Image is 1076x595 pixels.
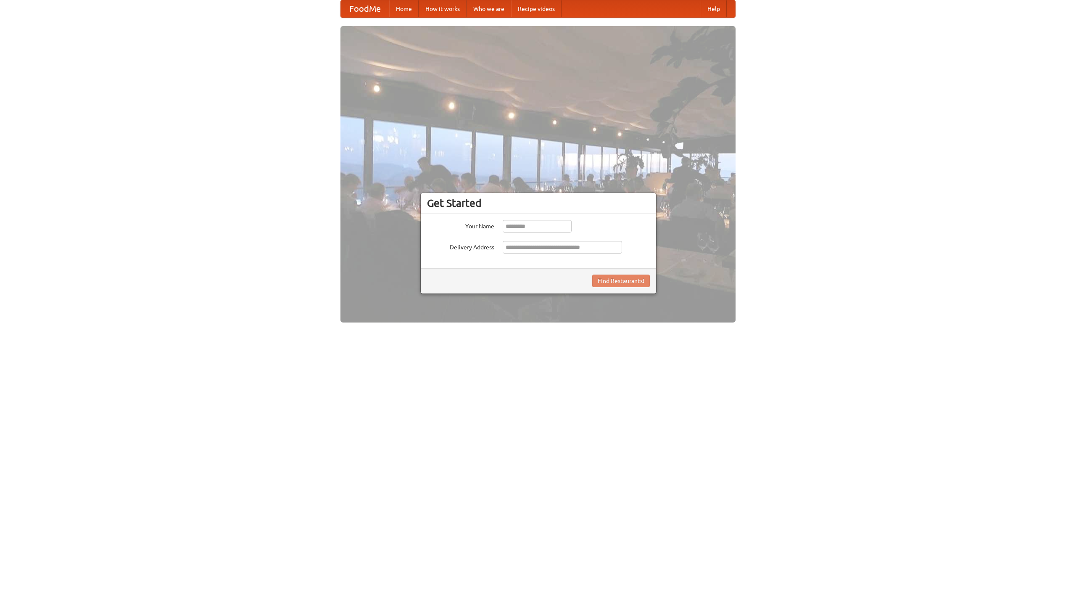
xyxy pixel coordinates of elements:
button: Find Restaurants! [592,275,650,287]
h3: Get Started [427,197,650,209]
a: Recipe videos [511,0,562,17]
a: Help [701,0,727,17]
a: Home [389,0,419,17]
a: FoodMe [341,0,389,17]
label: Delivery Address [427,241,494,251]
label: Your Name [427,220,494,230]
a: How it works [419,0,467,17]
a: Who we are [467,0,511,17]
